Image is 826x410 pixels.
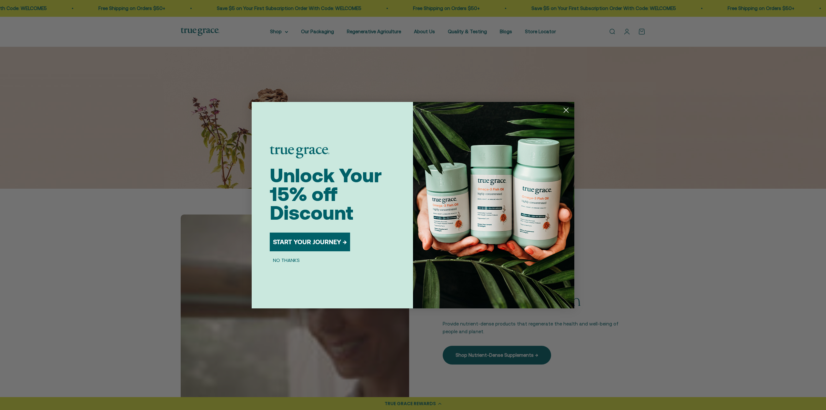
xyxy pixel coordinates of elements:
[270,256,303,264] button: NO THANKS
[270,233,350,251] button: START YOUR JOURNEY →
[270,164,382,224] span: Unlock Your 15% off Discount
[413,102,574,308] img: 098727d5-50f8-4f9b-9554-844bb8da1403.jpeg
[270,146,329,158] img: logo placeholder
[560,105,572,116] button: Close dialog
